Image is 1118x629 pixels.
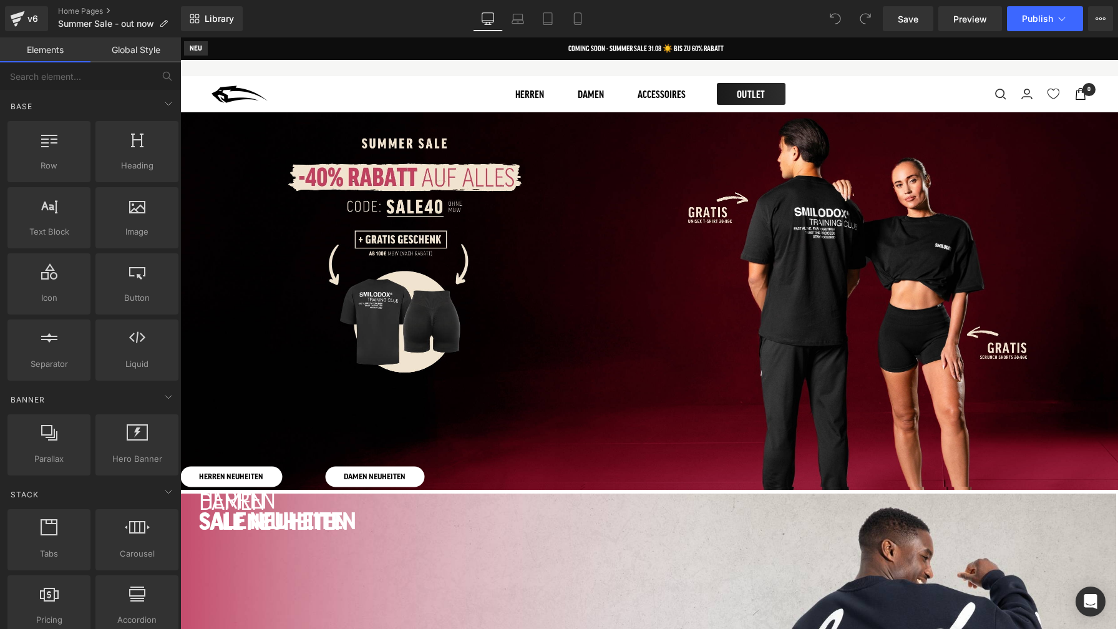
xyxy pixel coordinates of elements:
span: Hero Banner [99,452,175,466]
span: Accordion [99,613,175,627]
span: DAMEN [19,454,84,476]
span: Carousel [99,547,175,560]
span: Tabs [11,547,87,560]
span: Heading [99,159,175,172]
span: Stack [9,489,40,500]
a: Tablet [533,6,563,31]
a: Global Style [90,37,181,62]
span: Button [99,291,175,305]
button: More [1088,6,1113,31]
a: Home Pages [58,6,181,16]
span: Image [99,225,175,238]
span: Summer Sale - out now [58,19,154,29]
span: Save [898,12,918,26]
a: New Library [181,6,243,31]
span: Liquid [99,358,175,371]
span: Row [11,159,87,172]
button: Publish [1007,6,1083,31]
span: Banner [9,394,46,406]
span: SALE NEUHEITEN [19,474,167,496]
button: Undo [823,6,848,31]
a: Preview [938,6,1002,31]
button: Redo [853,6,878,31]
span: Library [205,13,234,24]
div: v6 [25,11,41,27]
a: v6 [5,6,48,31]
span: Text Block [11,225,87,238]
a: Laptop [503,6,533,31]
a: Desktop [473,6,503,31]
span: Separator [11,358,87,371]
span: Pricing [11,613,87,627]
span: Preview [953,12,987,26]
span: Base [9,100,34,112]
div: Open Intercom Messenger [1076,587,1106,617]
span: Parallax [11,452,87,466]
a: Mobile [563,6,593,31]
span: Icon [11,291,87,305]
span: Publish [1022,14,1053,24]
